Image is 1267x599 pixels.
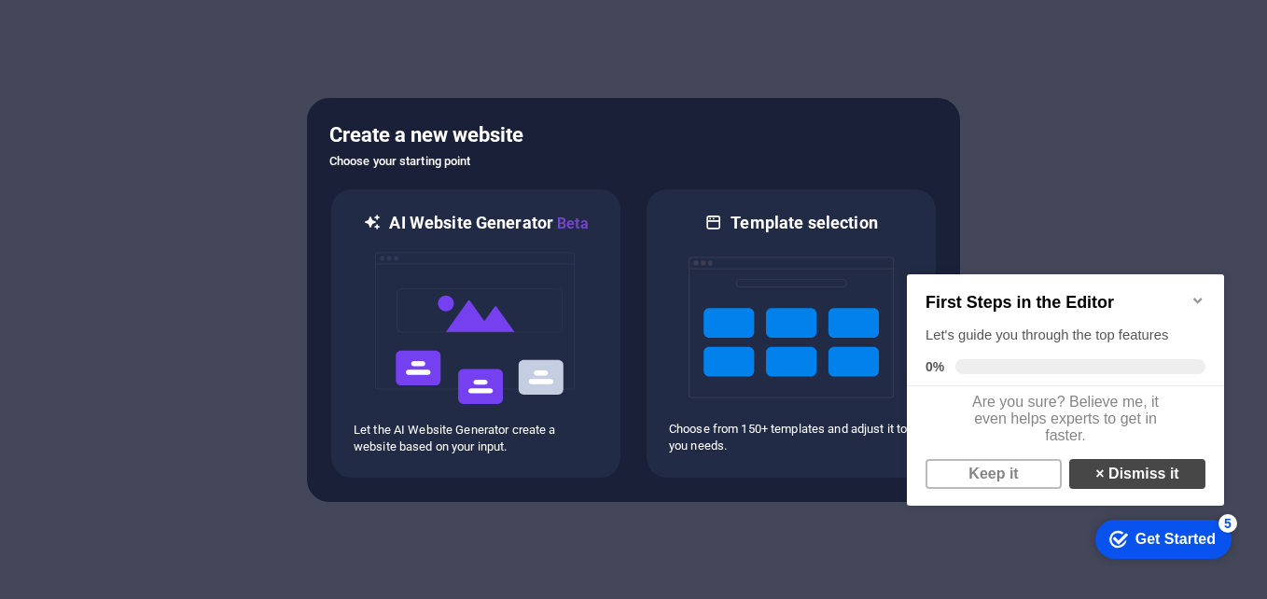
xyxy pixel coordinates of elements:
[373,235,578,422] img: ai
[669,421,913,454] p: Choose from 150+ templates and adjust it to you needs.
[26,76,306,95] div: Let's guide you through the top features
[236,281,316,298] div: Get Started
[7,136,325,202] div: Are you sure? Believe me, it even helps experts to get in faster.
[196,216,204,231] strong: ×
[329,120,938,150] h5: Create a new website
[196,270,332,309] div: Get Started 5 items remaining, 0% complete
[553,215,589,232] span: Beta
[329,188,622,480] div: AI Website GeneratorBetaaiLet the AI Website Generator create a website based on your input.
[354,422,598,455] p: Let the AI Website Generator create a website based on your input.
[26,209,162,239] a: Keep it
[319,264,338,283] div: 5
[389,212,588,235] h6: AI Website Generator
[645,188,938,480] div: Template selectionChoose from 150+ templates and adjust it to you needs.
[26,109,56,124] span: 0%
[26,43,306,63] h2: First Steps in the Editor
[291,43,306,58] div: Minimize checklist
[170,209,306,239] a: × Dismiss it
[731,212,877,234] h6: Template selection
[329,150,938,173] h6: Choose your starting point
